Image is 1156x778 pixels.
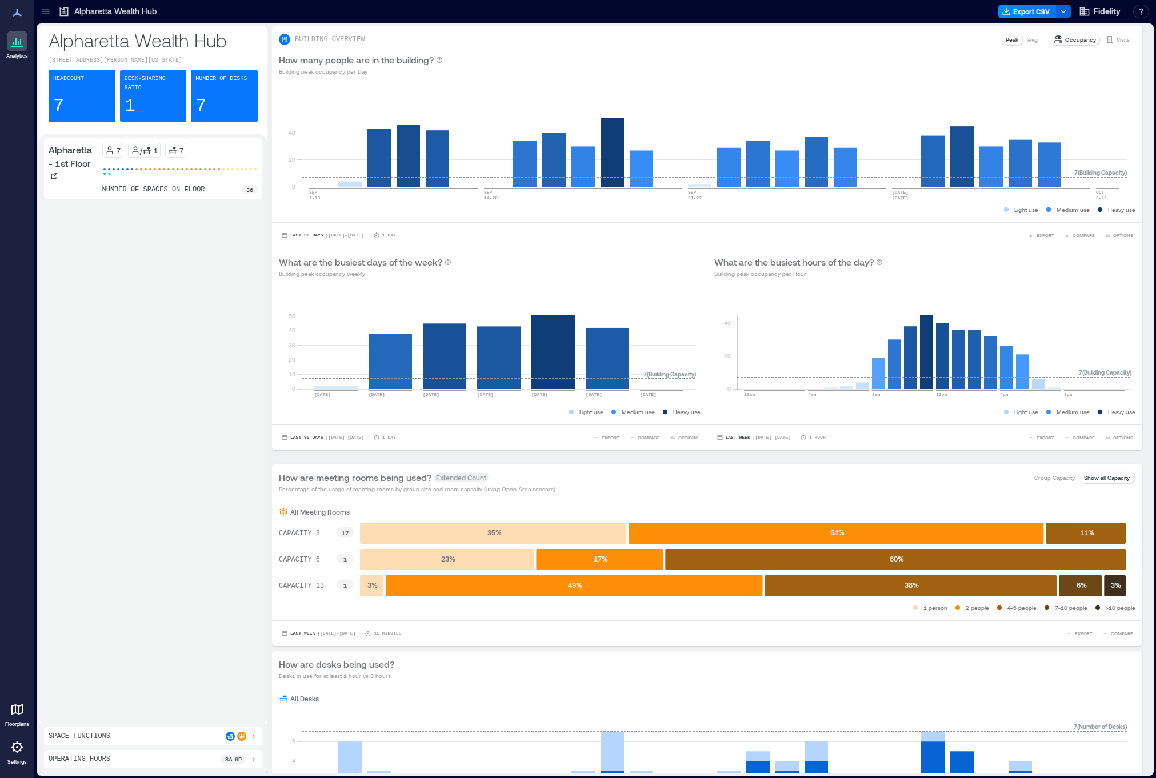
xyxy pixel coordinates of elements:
[487,528,502,536] text: 35 %
[309,195,320,200] text: 7-13
[125,95,135,118] p: 1
[279,556,320,564] text: CAPACITY 6
[1061,432,1097,443] button: COMPARE
[295,35,365,44] p: BUILDING OVERVIEW
[290,507,350,516] p: All Meeting Rooms
[830,528,845,536] text: 54 %
[673,407,701,416] p: Heavy use
[1075,2,1124,21] button: Fidelity
[568,581,582,589] text: 49 %
[1084,473,1130,482] p: Show all Capacity
[5,721,29,728] p: Floorplans
[49,143,98,170] p: Alpharetta - 1st Floor
[246,185,253,194] p: 36
[809,434,826,441] p: 1 Hour
[225,755,242,764] p: 8a - 6p
[586,392,602,397] text: [DATE]
[936,392,947,397] text: 12pm
[279,671,394,680] p: Desks in use for at least 1 hour vs 3 hours
[808,392,817,397] text: 4am
[292,183,295,190] tspan: 0
[434,473,489,482] span: Extended Count
[477,392,494,397] text: [DATE]
[1108,205,1135,214] p: Heavy use
[195,95,206,118] p: 7
[714,255,874,269] p: What are the busiest hours of the day?
[279,255,442,269] p: What are the busiest days of the week?
[279,230,366,241] button: Last 90 Days |[DATE]-[DATE]
[1063,628,1095,639] button: EXPORT
[1096,195,1107,200] text: 5-11
[279,628,358,639] button: Last Week |[DATE]-[DATE]
[314,392,331,397] text: [DATE]
[1108,407,1135,416] p: Heavy use
[279,269,451,278] p: Building peak occupancy weekly
[7,759,27,765] p: Settings
[195,74,247,83] p: Number of Desks
[289,129,295,136] tspan: 40
[382,232,396,239] p: 1 Day
[1006,35,1018,44] p: Peak
[1037,232,1054,239] span: EXPORT
[49,29,258,51] p: Alpharetta Wealth Hub
[3,27,31,63] a: Analytics
[1117,35,1130,44] p: Visits
[423,392,439,397] text: [DATE]
[1096,190,1105,195] text: OCT
[723,319,730,326] tspan: 40
[1073,232,1095,239] span: COMPARE
[1027,35,1038,44] p: Avg
[1025,432,1057,443] button: EXPORT
[117,146,121,155] p: 7
[367,581,378,589] text: 3 %
[590,432,622,443] button: EXPORT
[1014,407,1038,416] p: Light use
[289,371,295,378] tspan: 10
[998,5,1057,18] button: Export CSV
[1113,434,1133,441] span: OPTIONS
[441,555,455,563] text: 23 %
[1064,392,1073,397] text: 8pm
[890,555,904,563] text: 60 %
[1106,603,1135,612] p: >10 people
[484,190,493,195] text: SEP
[279,471,431,484] p: How are meeting rooms being used?
[289,342,295,348] tspan: 30
[723,352,730,359] tspan: 20
[1057,205,1090,214] p: Medium use
[290,694,319,703] p: All Desks
[1025,230,1057,241] button: EXPORT
[74,6,157,17] p: Alpharetta Wealth Hub
[1102,432,1135,443] button: OPTIONS
[638,434,660,441] span: COMPARE
[1034,473,1075,482] p: Group Capacity
[640,392,657,397] text: [DATE]
[1055,603,1087,612] p: 7-10 people
[905,581,919,589] text: 38 %
[1037,434,1054,441] span: EXPORT
[579,407,603,416] p: Light use
[279,67,443,76] p: Building peak occupancy per Day
[374,630,401,637] p: 15 minutes
[289,156,295,163] tspan: 20
[667,432,701,443] button: OPTIONS
[1080,528,1094,536] text: 11 %
[1075,630,1093,637] span: EXPORT
[369,392,385,397] text: [DATE]
[688,190,697,195] text: SEP
[289,356,295,363] tspan: 20
[1099,628,1135,639] button: COMPARE
[1073,434,1095,441] span: COMPARE
[279,53,434,67] p: How many people are in the building?
[49,56,258,65] p: [STREET_ADDRESS][PERSON_NAME][US_STATE]
[727,385,730,392] tspan: 0
[292,757,295,764] tspan: 4
[688,195,702,200] text: 21-27
[1014,205,1038,214] p: Light use
[49,732,110,741] p: Space Functions
[309,190,318,195] text: SEP
[102,185,205,194] p: number of spaces on floor
[1077,581,1087,589] text: 6 %
[279,657,394,671] p: How are desks being used?
[1000,392,1009,397] text: 4pm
